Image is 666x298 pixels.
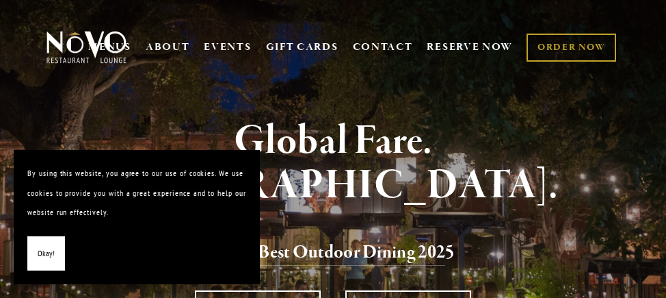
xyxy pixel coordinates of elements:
[14,150,260,284] section: Cookie banner
[62,238,605,267] h2: 5
[146,40,190,54] a: ABOUT
[266,34,338,60] a: GIFT CARDS
[527,34,616,62] a: ORDER NOW
[27,236,65,271] button: Okay!
[204,40,251,54] a: EVENTS
[88,40,131,54] a: MENUS
[427,34,513,60] a: RESERVE NOW
[108,115,559,212] strong: Global Fare. [GEOGRAPHIC_DATA].
[27,164,246,223] p: By using this website, you agree to our use of cookies. We use cookies to provide you with a grea...
[353,34,413,60] a: CONTACT
[38,244,55,264] span: Okay!
[44,30,129,64] img: Novo Restaurant &amp; Lounge
[211,240,445,266] a: Voted Best Outdoor Dining 202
